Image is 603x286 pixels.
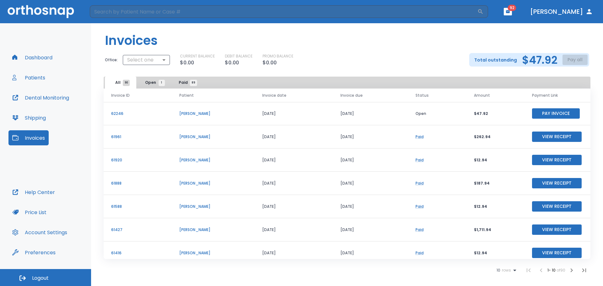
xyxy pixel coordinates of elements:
[105,31,158,50] h1: Invoices
[333,241,408,265] td: [DATE]
[547,267,557,273] span: 1 - 10
[8,205,50,220] button: Price List
[123,80,130,86] span: 90
[474,111,517,116] p: $47.92
[123,54,170,66] div: Select one
[159,80,165,86] span: 1
[474,204,517,209] p: $12.94
[111,134,164,140] p: 61961
[8,5,74,18] img: Orthosnap
[255,218,333,241] td: [DATE]
[8,110,50,125] button: Shipping
[474,250,517,256] p: $12.94
[111,157,164,163] p: 61920
[111,111,164,116] p: 62246
[179,181,247,186] p: [PERSON_NAME]
[8,185,59,200] button: Help Center
[416,204,424,209] a: Paid
[263,53,293,59] p: PROMO BALANCE
[474,157,517,163] p: $12.94
[508,5,516,11] span: 92
[416,157,424,163] a: Paid
[532,248,582,258] button: View Receipt
[333,102,408,125] td: [DATE]
[32,275,49,282] span: Logout
[333,195,408,218] td: [DATE]
[255,125,333,148] td: [DATE]
[416,93,429,98] span: Status
[179,111,247,116] p: [PERSON_NAME]
[225,59,239,67] p: $0.00
[8,225,71,240] button: Account Settings
[408,102,467,125] td: Open
[333,218,408,241] td: [DATE]
[255,195,333,218] td: [DATE]
[474,56,517,64] p: Total outstanding
[8,130,49,145] button: Invoices
[474,134,517,140] p: $262.94
[557,267,565,273] span: of 90
[532,201,582,212] button: View Receipt
[263,59,277,67] p: $0.00
[532,178,582,188] button: View Receipt
[179,250,247,256] p: [PERSON_NAME]
[532,132,582,142] button: View Receipt
[532,111,580,116] a: Pay Invoice
[416,134,424,139] a: Paid
[105,57,118,63] p: Office:
[8,245,59,260] button: Preferences
[532,227,582,232] a: View Receipt
[90,5,477,18] input: Search by Patient Name or Case #
[532,108,580,119] button: Pay Invoice
[340,93,363,98] span: Invoice due
[111,93,130,98] span: Invoice ID
[474,181,517,186] p: $187.94
[532,155,582,165] button: View Receipt
[54,250,60,255] div: Tooltip anchor
[111,250,164,256] p: 61416
[532,93,558,98] span: Payment Link
[333,172,408,195] td: [DATE]
[262,93,286,98] span: Invoice date
[190,80,197,86] span: 89
[105,77,203,89] div: tabs
[333,148,408,172] td: [DATE]
[333,125,408,148] td: [DATE]
[179,80,193,85] span: Paid
[180,53,215,59] p: CURRENT BALANCE
[179,93,194,98] span: Patient
[474,93,490,98] span: Amount
[255,148,333,172] td: [DATE]
[225,53,253,59] p: DEBIT BALANCE
[145,80,162,85] span: Open
[115,80,126,85] span: All
[8,50,56,65] button: Dashboard
[8,90,73,105] button: Dental Monitoring
[497,268,500,273] span: 10
[532,203,582,209] a: View Receipt
[474,227,517,233] p: $1,711.94
[522,55,557,65] h2: $47.92
[532,157,582,162] a: View Receipt
[528,6,595,17] button: [PERSON_NAME]
[180,59,194,67] p: $0.00
[179,157,247,163] p: [PERSON_NAME]
[532,134,582,139] a: View Receipt
[255,172,333,195] td: [DATE]
[532,180,582,186] a: View Receipt
[416,181,424,186] a: Paid
[500,268,511,273] span: rows
[532,250,582,255] a: View Receipt
[179,134,247,140] p: [PERSON_NAME]
[8,70,49,85] button: Patients
[416,250,424,256] a: Paid
[416,227,424,232] a: Paid
[179,204,247,209] p: [PERSON_NAME]
[111,227,164,233] p: 61427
